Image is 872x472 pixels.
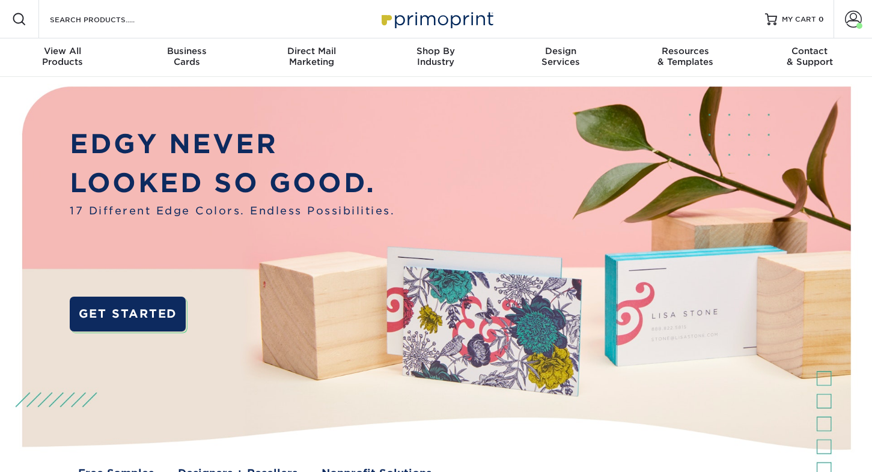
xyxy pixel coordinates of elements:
div: & Templates [623,46,747,67]
a: Direct MailMarketing [249,38,374,77]
div: Marketing [249,46,374,67]
input: SEARCH PRODUCTS..... [49,12,166,26]
p: EDGY NEVER [70,124,395,163]
a: Shop ByIndustry [374,38,498,77]
span: MY CART [782,14,816,25]
span: Design [498,46,623,56]
span: 0 [819,15,824,23]
span: Direct Mail [249,46,374,56]
img: Primoprint [376,6,496,32]
a: Resources& Templates [623,38,747,77]
a: BusinessCards [124,38,249,77]
span: Contact [748,46,872,56]
span: Resources [623,46,747,56]
a: DesignServices [498,38,623,77]
div: Services [498,46,623,67]
p: LOOKED SO GOOD. [70,163,395,202]
span: Shop By [374,46,498,56]
span: 17 Different Edge Colors. Endless Possibilities. [70,203,395,219]
div: & Support [748,46,872,67]
span: Business [124,46,249,56]
a: Contact& Support [748,38,872,77]
a: GET STARTED [70,297,186,331]
div: Cards [124,46,249,67]
div: Industry [374,46,498,67]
